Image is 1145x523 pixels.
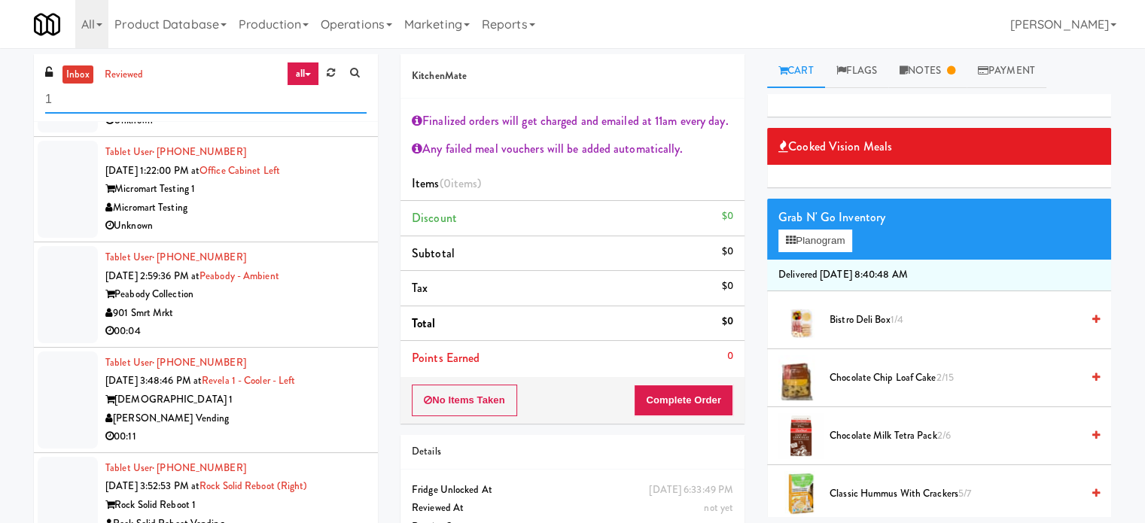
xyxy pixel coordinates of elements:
[34,348,378,453] li: Tablet User· [PHONE_NUMBER][DATE] 3:48:46 PM atRevela 1 - Cooler - Left[DEMOGRAPHIC_DATA] 1[PERSO...
[830,485,1081,503] span: Classic Hummus With Crackers
[936,370,953,385] span: 2/15
[34,137,378,242] li: Tablet User· [PHONE_NUMBER][DATE] 1:22:00 PM atOffice Cabinet LeftMicromart Testing 1Micromart Te...
[767,260,1111,291] li: Delivered [DATE] 8:40:48 AM
[649,481,733,500] div: [DATE] 6:33:49 PM
[958,486,971,500] span: 5/7
[412,175,481,192] span: Items
[830,311,1081,330] span: Bistro Deli Box
[199,269,279,283] a: Peabody - Ambient
[202,373,295,388] a: Revela 1 - Cooler - Left
[199,479,308,493] a: Rock Solid Reboot (Right)
[778,230,852,252] button: Planogram
[778,206,1100,229] div: Grab N' Go Inventory
[105,355,246,369] a: Tablet User· [PHONE_NUMBER]
[105,250,246,264] a: Tablet User· [PHONE_NUMBER]
[287,62,318,86] a: all
[891,312,903,327] span: 1/4
[412,385,517,416] button: No Items Taken
[105,269,199,283] span: [DATE] 2:59:36 PM at
[152,355,246,369] span: · [PHONE_NUMBER]
[451,175,478,192] ng-pluralize: items
[888,54,967,88] a: Notes
[105,409,367,428] div: [PERSON_NAME] Vending
[45,86,367,114] input: Search vision orders
[101,65,148,84] a: reviewed
[824,427,1100,445] div: Chocolate Milk Tetra Pack2/6
[105,496,367,515] div: Rock Solid Reboot 1
[105,199,367,217] div: Micromart Testing
[105,461,246,475] a: Tablet User· [PHONE_NUMBER]
[105,163,199,178] span: [DATE] 1:22:00 PM at
[199,163,280,178] a: Office Cabinet Left
[105,180,367,199] div: Micromart Testing 1
[412,481,733,500] div: Fridge Unlocked At
[727,347,733,366] div: 0
[412,442,733,461] div: Details
[34,11,60,38] img: Micromart
[825,54,889,88] a: Flags
[830,427,1081,445] span: Chocolate Milk Tetra Pack
[105,217,367,236] div: Unknown
[440,175,482,192] span: (0 )
[722,242,733,261] div: $0
[830,369,1081,388] span: Chocolate Chip Loaf Cake
[767,54,825,88] a: Cart
[778,135,892,158] span: Cooked Vision Meals
[105,427,367,446] div: 00:11
[824,369,1100,388] div: Chocolate Chip Loaf Cake2/15
[967,54,1046,88] a: Payment
[722,207,733,226] div: $0
[634,385,733,416] button: Complete Order
[412,315,436,332] span: Total
[62,65,93,84] a: inbox
[824,485,1100,503] div: Classic Hummus With Crackers5/7
[105,373,202,388] span: [DATE] 3:48:46 PM at
[412,209,457,227] span: Discount
[412,499,733,518] div: Reviewed At
[824,311,1100,330] div: Bistro Deli Box1/4
[412,138,733,160] div: Any failed meal vouchers will be added automatically.
[412,349,480,366] span: Points Earned
[412,110,733,132] div: Finalized orders will get charged and emailed at 11am every day.
[412,71,733,82] h5: KitchenMate
[152,461,246,475] span: · [PHONE_NUMBER]
[152,144,246,159] span: · [PHONE_NUMBER]
[704,500,733,515] span: not yet
[34,242,378,348] li: Tablet User· [PHONE_NUMBER][DATE] 2:59:36 PM atPeabody - AmbientPeabody Collection901 Smrt Mrkt00:04
[937,428,951,442] span: 2/6
[722,312,733,331] div: $0
[105,144,246,159] a: Tablet User· [PHONE_NUMBER]
[105,322,367,341] div: 00:04
[412,245,455,262] span: Subtotal
[105,479,199,493] span: [DATE] 3:52:53 PM at
[152,250,246,264] span: · [PHONE_NUMBER]
[105,285,367,304] div: Peabody Collection
[412,279,428,296] span: Tax
[105,304,367,323] div: 901 Smrt Mrkt
[722,277,733,296] div: $0
[105,391,367,409] div: [DEMOGRAPHIC_DATA] 1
